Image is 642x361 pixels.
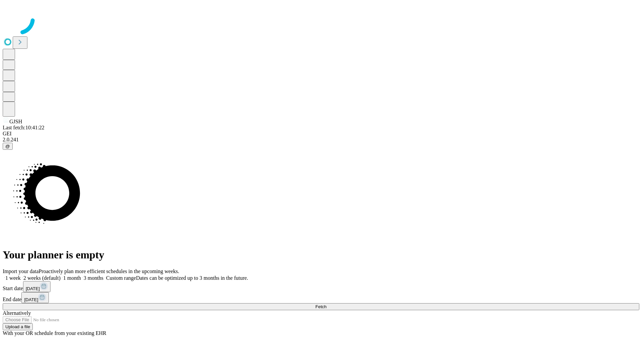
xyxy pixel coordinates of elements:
[23,275,61,281] span: 2 weeks (default)
[3,268,39,274] span: Import your data
[136,275,248,281] span: Dates can be optimized up to 3 months in the future.
[84,275,103,281] span: 3 months
[106,275,136,281] span: Custom range
[3,249,639,261] h1: Your planner is empty
[3,137,639,143] div: 2.0.241
[9,119,22,124] span: GJSH
[315,304,326,309] span: Fetch
[3,292,639,303] div: End date
[3,303,639,310] button: Fetch
[3,330,106,336] span: With your OR schedule from your existing EHR
[3,310,31,316] span: Alternatively
[3,143,13,150] button: @
[3,323,33,330] button: Upload a file
[39,268,179,274] span: Proactively plan more efficient schedules in the upcoming weeks.
[24,297,38,302] span: [DATE]
[23,281,50,292] button: [DATE]
[26,286,40,291] span: [DATE]
[3,131,639,137] div: GEI
[3,281,639,292] div: Start date
[5,275,21,281] span: 1 week
[21,292,49,303] button: [DATE]
[3,125,44,130] span: Last fetch: 10:41:22
[5,144,10,149] span: @
[63,275,81,281] span: 1 month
